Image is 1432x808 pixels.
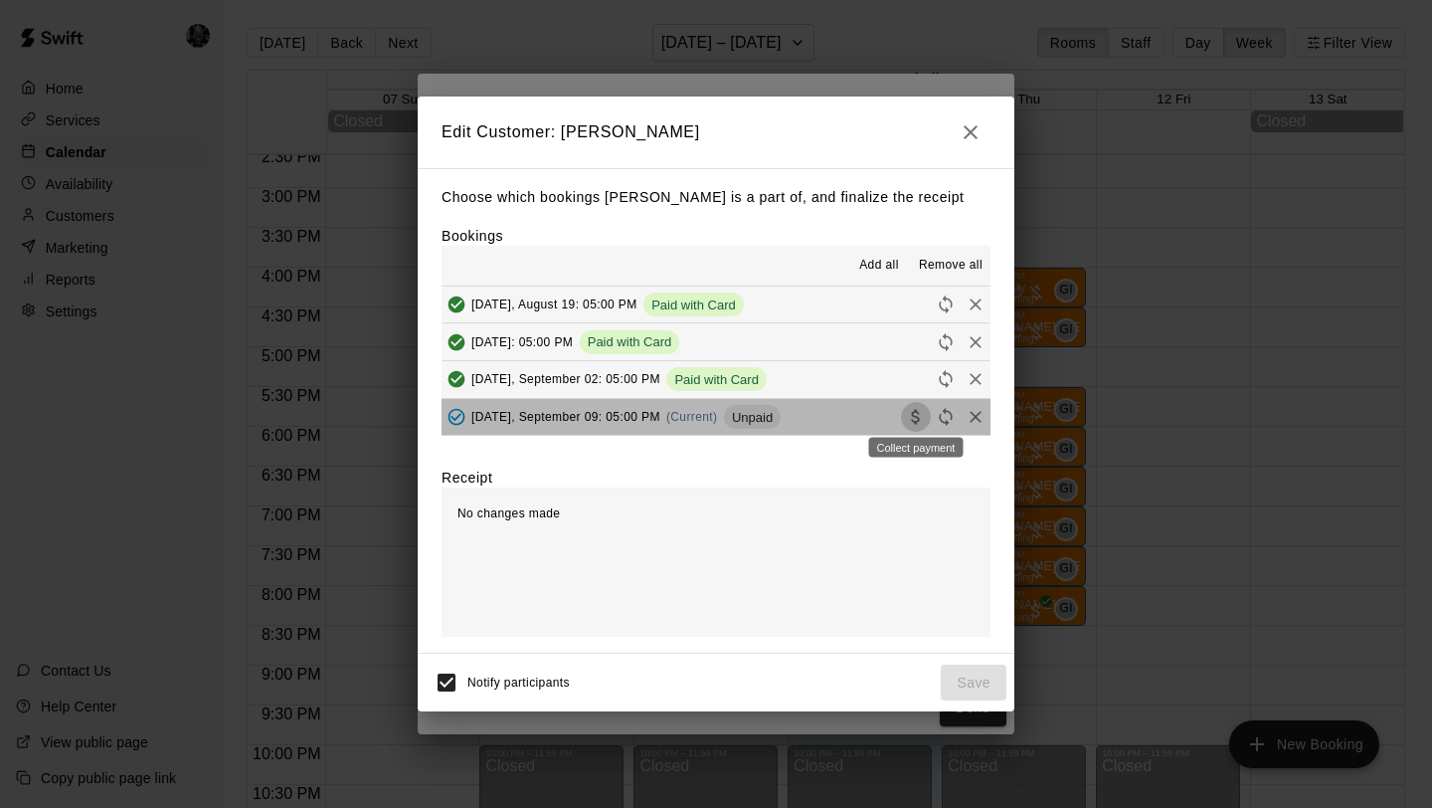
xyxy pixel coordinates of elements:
span: [DATE], August 19: 05:00 PM [471,298,637,311]
span: [DATE], September 09: 05:00 PM [471,410,660,424]
span: Remove [961,333,990,348]
span: Remove [961,409,990,424]
div: Collect payment [869,438,964,458]
p: Choose which bookings [PERSON_NAME] is a part of, and finalize the receipt [442,185,990,210]
button: Remove all [911,250,990,282]
span: Reschedule [931,333,961,348]
button: Added - Collect Payment [442,402,471,432]
button: Added & Paid [442,327,471,357]
span: Reschedule [931,371,961,386]
label: Receipt [442,468,492,488]
span: Add all [859,256,899,276]
span: Notify participants [467,676,570,690]
span: Remove all [919,256,983,276]
span: Paid with Card [580,334,680,349]
span: Unpaid [724,410,781,425]
label: Bookings [442,228,503,244]
span: [DATE]: 05:00 PM [471,334,573,348]
button: Added & Paid [442,364,471,394]
button: Added & Paid[DATE]: 05:00 PMPaid with CardRescheduleRemove [442,323,990,360]
span: (Current) [666,410,718,424]
span: No changes made [457,506,560,520]
span: Paid with Card [666,372,767,387]
span: Reschedule [931,409,961,424]
button: Add all [847,250,911,282]
button: Added & Paid[DATE], August 19: 05:00 PMPaid with CardRescheduleRemove [442,287,990,323]
span: Reschedule [931,297,961,311]
button: Added & Paid [442,290,471,319]
h2: Edit Customer: [PERSON_NAME] [418,97,1014,168]
span: [DATE], September 02: 05:00 PM [471,372,660,386]
span: Collect payment [901,409,931,424]
button: Added - Collect Payment[DATE], September 09: 05:00 PM(Current)UnpaidCollect paymentRescheduleRemove [442,399,990,436]
span: Remove [961,297,990,311]
button: Added & Paid[DATE], September 02: 05:00 PMPaid with CardRescheduleRemove [442,361,990,398]
span: Remove [961,371,990,386]
span: Paid with Card [643,298,744,312]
